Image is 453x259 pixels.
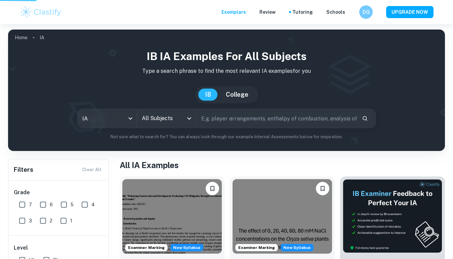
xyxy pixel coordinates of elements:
span: 1 [70,217,72,224]
span: 3 [29,217,32,224]
span: 2 [50,217,52,224]
span: New Syllabus [281,244,314,251]
img: ESS IA example thumbnail: To what extent do CO2 emissions contribu [122,179,222,254]
h1: IB IA examples for all subjects [13,48,440,64]
h6: DG [362,8,370,16]
button: UPGRADE NOW [386,6,434,18]
span: 7 [29,201,32,208]
span: 4 [91,201,95,208]
img: ESS IA example thumbnail: To what extent do diPerent NaCl concentr [233,179,332,254]
span: New Syllabus [170,244,203,251]
button: DG [359,5,373,19]
img: Clastify logo [19,5,62,19]
a: Home [15,33,28,42]
span: Examiner Marking [236,245,278,251]
h6: Filters [14,165,33,174]
p: Review [259,8,276,16]
button: Search [359,113,371,124]
div: Starting from the May 2026 session, the ESS IA requirements have changed. We created this exempla... [281,244,314,251]
p: IA [40,34,44,41]
h1: All IA Examples [120,159,445,171]
p: Type a search phrase to find the most relevant IA examples for you [13,67,440,75]
div: IA [78,109,137,128]
span: 5 [71,201,74,208]
button: Help and Feedback [351,10,354,14]
a: Schools [326,8,345,16]
span: 6 [50,201,53,208]
p: Exemplars [221,8,246,16]
input: E.g. player arrangements, enthalpy of combustion, analysis of a big city... [197,109,356,128]
p: Not sure what to search for? You can always look through our example Internal Assessments below f... [13,134,440,140]
img: profile cover [8,30,445,151]
button: IB [198,89,218,101]
h6: Grade [14,189,104,197]
button: Bookmark [316,182,329,195]
a: Tutoring [292,8,313,16]
button: Open [184,114,194,123]
button: College [219,89,255,101]
img: Thumbnail [343,179,442,253]
button: Bookmark [206,182,219,195]
h6: Level [14,244,104,252]
div: Starting from the May 2026 session, the ESS IA requirements have changed. We created this exempla... [170,244,203,251]
span: Examiner Marking [125,245,167,251]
